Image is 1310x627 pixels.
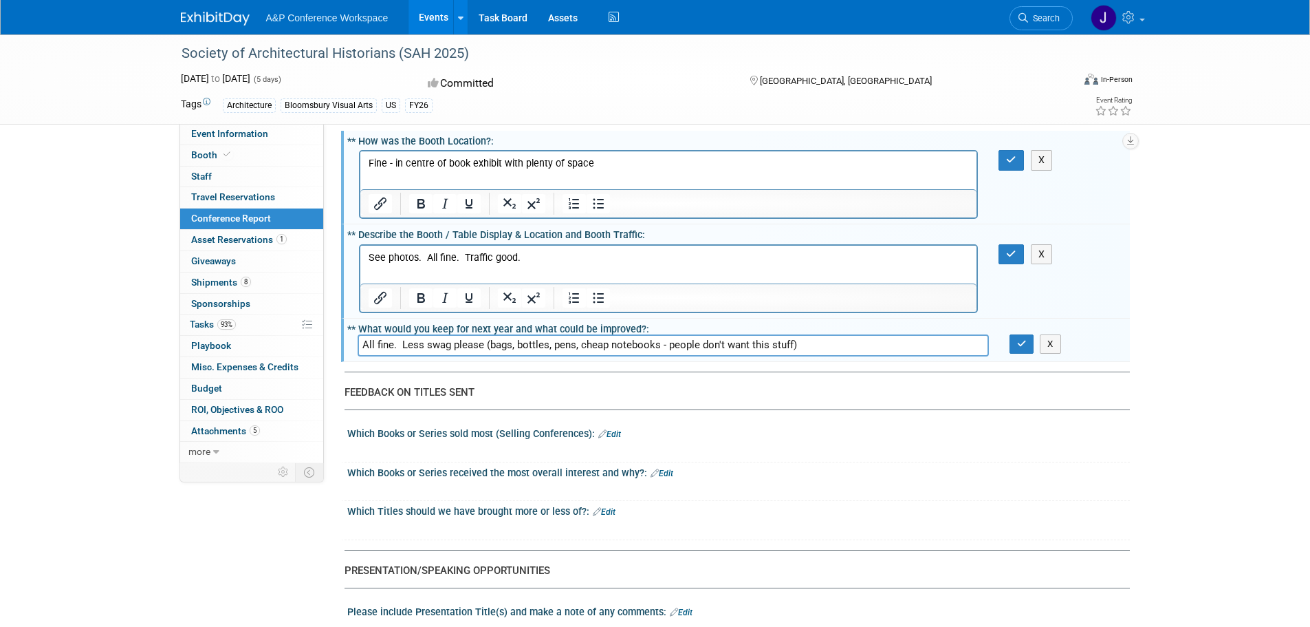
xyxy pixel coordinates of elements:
[191,234,287,245] span: Asset Reservations
[191,361,298,372] span: Misc. Expenses & Credits
[347,131,1130,148] div: ** How was the Booth Location?:
[1031,244,1053,264] button: X
[281,98,377,113] div: Bloomsbury Visual Arts
[250,425,260,436] span: 5
[8,6,609,47] p: SAH is the largest conference in architectural studies. It’s an important conference for our list...
[180,315,323,335] a: Tasks93%
[191,149,233,160] span: Booth
[181,73,250,84] span: [DATE] [DATE]
[191,425,260,436] span: Attachments
[180,187,323,208] a: Travel Reservations
[8,6,610,19] body: Rich Text Area. Press ALT-0 for help.
[522,194,545,213] button: Superscript
[8,6,609,33] p: It was largely a successful conference, we won an award, however a logistical error in Bloomsbury...
[272,463,296,481] td: Personalize Event Tab Strip
[347,501,1130,519] div: Which Titles should we have brought more or less of?:
[760,76,932,86] span: [GEOGRAPHIC_DATA], [GEOGRAPHIC_DATA]
[191,191,275,202] span: Travel Reservations
[587,194,610,213] button: Bullet list
[252,75,281,84] span: (5 days)
[409,194,433,213] button: Bold
[223,151,230,158] i: Booth reservation complete
[180,251,323,272] a: Giveaways
[191,171,212,182] span: Staff
[180,336,323,357] a: Playbook
[180,421,323,442] a: Attachments5
[191,255,236,266] span: Giveaways
[369,194,392,213] button: Insert/edit link
[180,230,323,251] a: Asset Reservations1
[360,151,977,189] iframe: Rich Text Area
[8,6,609,19] p: None - but NB many were offering free shipping
[563,288,586,308] button: Numbered list
[181,97,210,113] td: Tags
[8,6,610,33] body: Rich Text Area. Press ALT-0 for help.
[992,72,1133,92] div: Event Format
[369,288,392,308] button: Insert/edit link
[188,446,210,457] span: more
[191,277,251,288] span: Shipments
[295,463,323,481] td: Toggle Event Tabs
[217,319,236,330] span: 93%
[266,12,389,23] span: A&P Conference Workspace
[670,608,692,617] a: Edit
[181,12,250,25] img: ExhibitDay
[180,442,323,463] a: more
[457,288,481,308] button: Underline
[433,288,457,308] button: Italic
[563,194,586,213] button: Numbered list
[498,288,521,308] button: Subscript
[1028,13,1060,23] span: Search
[382,98,400,113] div: US
[1009,6,1073,30] a: Search
[8,6,609,33] p: Meet authors; seek new proposals; raise awareness of our architecture print and digital publishin...
[598,429,621,439] a: Edit
[177,41,1052,66] div: Society of Architectural Historians (SAH 2025)
[241,277,251,287] span: 8
[498,194,521,213] button: Subscript
[1040,334,1061,354] button: X
[180,124,323,145] a: Event Information
[190,319,236,330] span: Tasks
[347,423,1130,441] div: Which Books or Series sold most (Selling Conferences):
[180,294,323,315] a: Sponsorships
[522,288,545,308] button: Superscript
[191,404,283,415] span: ROI, Objectives & ROO
[347,463,1130,480] div: Which Books or Series received the most overall interest and why?:
[180,145,323,166] a: Booth
[180,209,323,229] a: Conference Report
[587,288,610,308] button: Bullet list
[191,298,250,309] span: Sponsorships
[345,385,1120,400] div: FEEDBACK ON TITLES SENT
[191,213,271,224] span: Conference Report
[191,340,231,351] span: Playbook
[651,469,673,478] a: Edit
[223,98,276,113] div: Architecture
[1031,150,1053,170] button: X
[180,167,323,187] a: Staff
[347,602,1130,619] div: Please include Presentation Title(s) and make a note of any comments:
[1100,74,1133,85] div: In-Person
[457,194,481,213] button: Underline
[424,72,728,96] div: Committed
[191,128,268,139] span: Event Information
[1084,74,1098,85] img: Format-Inperson.png
[409,288,433,308] button: Bold
[180,357,323,378] a: Misc. Expenses & Credits
[180,400,323,421] a: ROI, Objectives & ROO
[347,319,1130,336] div: ** What would you keep for next year and what could be improved?:
[593,507,615,517] a: Edit
[180,273,323,293] a: Shipments8
[347,224,1130,242] div: ** Describe the Booth / Table Display & Location and Booth Traffic:
[360,246,977,284] iframe: Rich Text Area
[433,194,457,213] button: Italic
[1091,5,1117,31] img: James Thompson
[1095,97,1132,104] div: Event Rating
[405,98,433,113] div: FY26
[191,383,222,394] span: Budget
